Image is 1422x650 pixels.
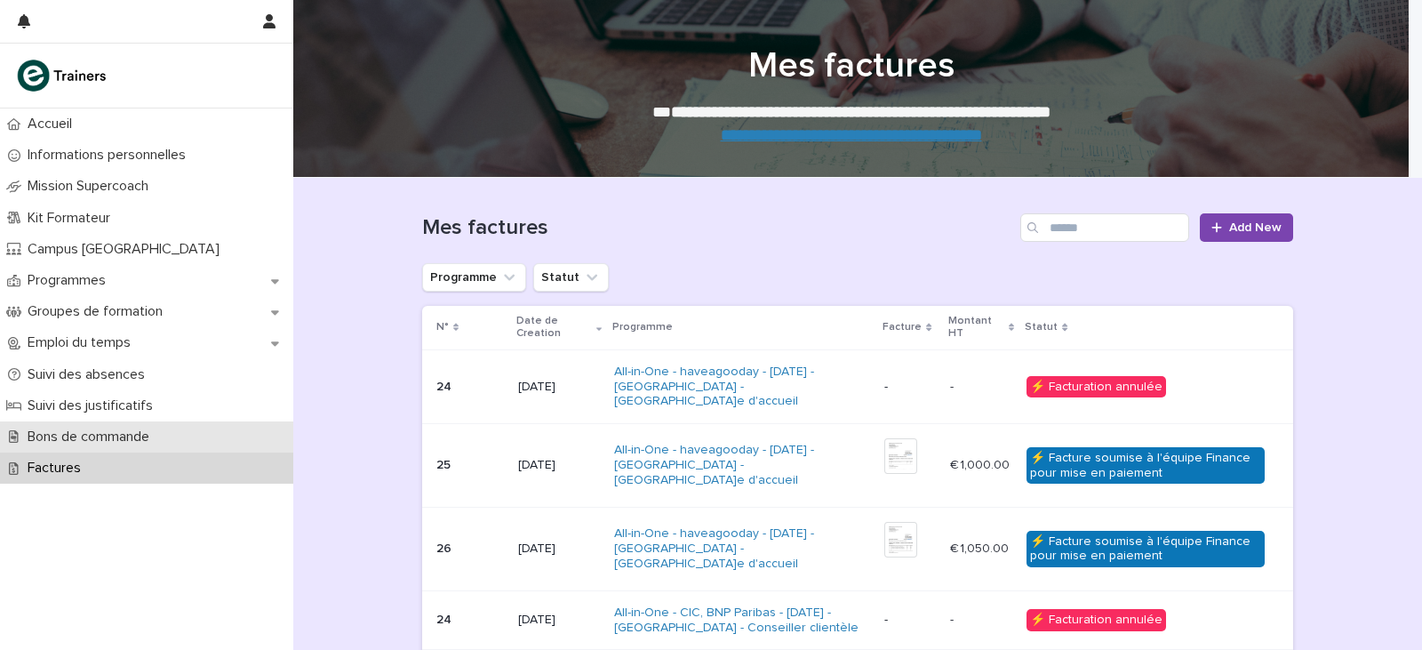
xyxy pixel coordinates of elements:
p: Programme [612,317,673,337]
p: Suivi des absences [20,366,159,383]
p: Informations personnelles [20,147,200,164]
tr: 2424 [DATE]All-in-One - haveagooday - [DATE] - [GEOGRAPHIC_DATA] - [GEOGRAPHIC_DATA]e d'accueil -... [422,349,1293,423]
p: Emploi du temps [20,334,145,351]
a: Add New [1200,213,1293,242]
a: All-in-One - haveagooday - [DATE] - [GEOGRAPHIC_DATA] - [GEOGRAPHIC_DATA]e d'accueil [614,443,870,487]
p: 26 [436,538,455,557]
p: [DATE] [518,613,600,628]
p: Bons de commande [20,429,164,445]
button: Programme [422,263,526,292]
p: [DATE] [518,542,600,557]
div: ⚡ Facturation annulée [1027,376,1166,398]
img: K0CqGN7SDeD6s4JG8KQk [14,58,112,93]
span: Add New [1229,221,1282,234]
p: Campus [GEOGRAPHIC_DATA] [20,241,234,258]
p: Date de Creation [516,311,592,344]
p: 24 [436,609,455,628]
tr: 2626 [DATE]All-in-One - haveagooday - [DATE] - [GEOGRAPHIC_DATA] - [GEOGRAPHIC_DATA]e d'accueil €... [422,507,1293,590]
a: All-in-One - haveagooday - [DATE] - [GEOGRAPHIC_DATA] - [GEOGRAPHIC_DATA]e d'accueil [614,365,870,409]
p: Kit Formateur [20,210,124,227]
div: ⚡ Facture soumise à l'équipe Finance pour mise en paiement [1027,531,1265,568]
tr: 2525 [DATE]All-in-One - haveagooday - [DATE] - [GEOGRAPHIC_DATA] - [GEOGRAPHIC_DATA]e d'accueil €... [422,424,1293,508]
a: All-in-One - CIC, BNP Paribas - [DATE] - [GEOGRAPHIC_DATA] - Conseiller clientèle [614,606,870,636]
div: ⚡ Facture soumise à l'équipe Finance pour mise en paiement [1027,447,1265,485]
p: [DATE] [518,458,600,473]
h1: Mes factures [416,44,1287,87]
p: - [950,376,957,395]
p: Programmes [20,272,120,289]
p: 24 [436,376,455,395]
div: ⚡ Facturation annulée [1027,609,1166,631]
p: 25 [436,454,454,473]
input: Search [1020,213,1189,242]
button: Statut [533,263,609,292]
p: Facture [883,317,922,337]
p: N° [436,317,449,337]
a: All-in-One - haveagooday - [DATE] - [GEOGRAPHIC_DATA] - [GEOGRAPHIC_DATA]e d'accueil [614,526,870,571]
tr: 2424 [DATE]All-in-One - CIC, BNP Paribas - [DATE] - [GEOGRAPHIC_DATA] - Conseiller clientèle --- ... [422,590,1293,650]
p: Statut [1025,317,1058,337]
p: € 1,000.00 [950,454,1013,473]
p: Groupes de formation [20,303,177,320]
p: Montant HT [948,311,1004,344]
p: Mission Supercoach [20,178,163,195]
p: Factures [20,460,95,477]
p: - [884,380,936,395]
h1: Mes factures [422,215,1013,241]
p: - [950,609,957,628]
p: - [884,613,936,628]
p: Suivi des justificatifs [20,397,167,414]
p: Accueil [20,116,86,132]
p: [DATE] [518,380,600,395]
p: € 1,050.00 [950,538,1012,557]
